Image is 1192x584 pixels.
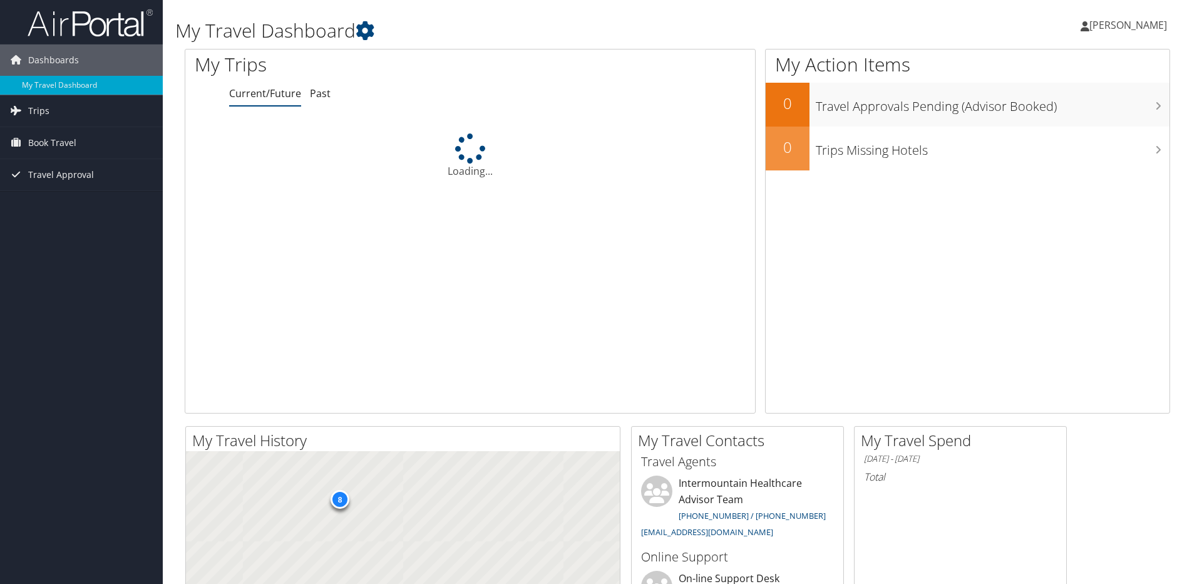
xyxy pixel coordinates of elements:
h6: [DATE] - [DATE] [864,453,1057,465]
h2: My Travel Contacts [638,430,843,451]
div: Loading... [185,133,755,179]
h2: My Travel History [192,430,620,451]
a: Past [310,86,331,100]
a: 0Travel Approvals Pending (Advisor Booked) [766,83,1169,127]
h2: My Travel Spend [861,430,1066,451]
h3: Travel Approvals Pending (Advisor Booked) [816,91,1169,115]
h3: Travel Agents [641,453,834,471]
h6: Total [864,470,1057,484]
a: Current/Future [229,86,301,100]
a: 0Trips Missing Hotels [766,127,1169,170]
h1: My Trips [195,51,508,78]
h1: My Travel Dashboard [175,18,845,44]
h2: 0 [766,93,809,114]
span: Travel Approval [28,159,94,190]
span: Dashboards [28,44,79,76]
span: [PERSON_NAME] [1089,18,1167,32]
h3: Trips Missing Hotels [816,135,1169,159]
h3: Online Support [641,548,834,566]
div: 8 [331,490,349,509]
a: [EMAIL_ADDRESS][DOMAIN_NAME] [641,526,773,538]
img: airportal-logo.png [28,8,153,38]
a: [PHONE_NUMBER] / [PHONE_NUMBER] [679,510,826,521]
a: [PERSON_NAME] [1081,6,1179,44]
span: Trips [28,95,49,127]
span: Book Travel [28,127,76,159]
h1: My Action Items [766,51,1169,78]
li: Intermountain Healthcare Advisor Team [635,476,840,543]
h2: 0 [766,137,809,158]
